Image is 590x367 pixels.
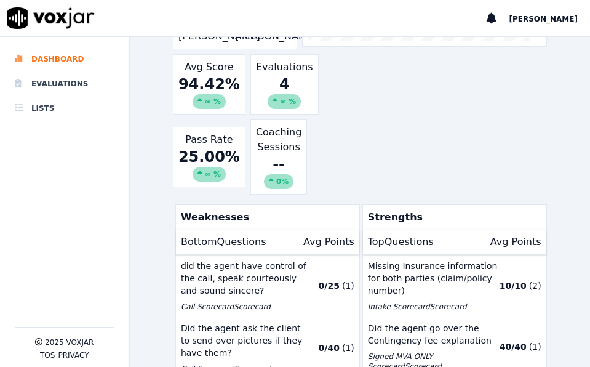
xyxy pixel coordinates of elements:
div: Pass Rate [173,127,245,187]
button: did the agent have control of the call, speak courteously and sound sincere? Call ScorecardScorec... [176,255,359,317]
p: Intake Scorecard Scorecard [368,302,498,312]
div: Coaching Sessions [250,119,307,195]
div: 94.42 % [178,75,240,109]
div: ∞ % [193,94,226,109]
p: ( 2 ) [529,280,541,292]
button: Privacy [58,350,89,360]
p: Call Scorecard Scorecard [181,302,311,312]
div: ∞ % [268,94,301,109]
button: [PERSON_NAME] [509,11,590,26]
p: Did the agent go over the Contingency fee explanation [368,322,498,347]
img: voxjar logo [7,7,95,29]
p: Did the agent ask the client to send over pictures if they have them? [181,322,311,359]
a: Dashboard [15,47,114,71]
div: ∞ % [193,167,226,182]
p: ( 1 ) [529,341,541,353]
div: 0% [264,174,293,189]
p: Weaknesses [176,205,354,230]
div: -- [256,155,301,189]
button: Missing Insurance information for both parties (claim/policy number) Intake ScorecardScorecard 10... [363,255,546,317]
p: Avg Points [490,235,541,249]
a: Lists [15,96,114,121]
div: Avg Score [173,54,245,115]
p: 0 / 40 [319,342,340,354]
p: ( 1 ) [342,280,354,292]
p: Strengths [363,205,541,230]
p: Missing Insurance information for both parties (claim/policy number) [368,260,498,297]
p: Top Questions [368,235,434,249]
button: TOS [40,350,55,360]
a: Evaluations [15,71,114,96]
div: 4 [256,75,313,109]
div: Evaluations [250,54,319,115]
p: Avg Points [303,235,354,249]
div: 25.00 % [178,147,240,182]
span: [PERSON_NAME] [509,15,578,23]
p: 0 / 25 [319,280,340,292]
p: 40 / 40 [500,341,527,353]
p: did the agent have control of the call, speak courteously and sound sincere? [181,260,311,297]
p: 2025 Voxjar [45,337,94,347]
p: 10 / 10 [500,280,527,292]
p: Bottom Questions [181,235,266,249]
p: ( 1 ) [342,342,354,354]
